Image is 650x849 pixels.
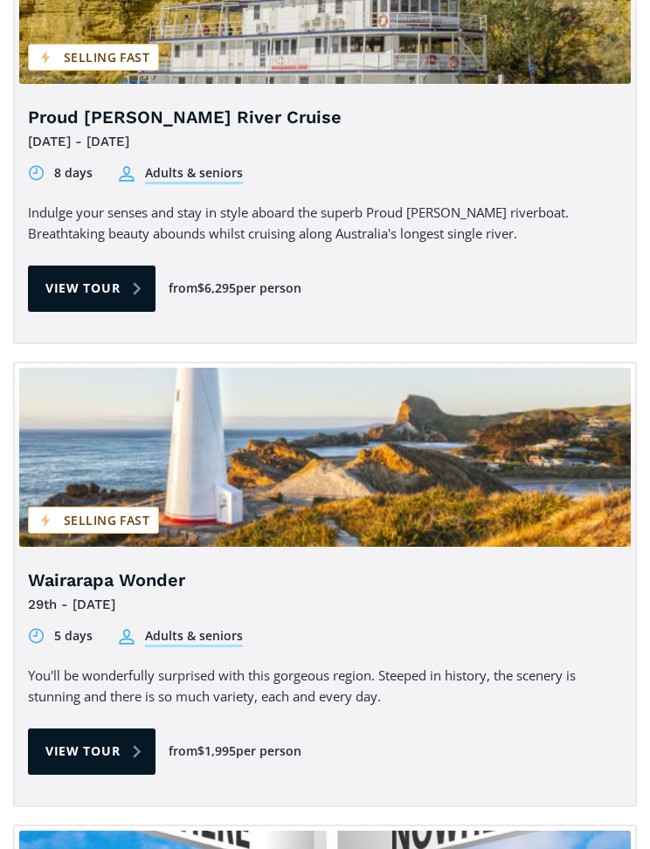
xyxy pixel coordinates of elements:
[197,280,236,298] div: $6,295
[197,743,236,761] div: $1,995
[54,165,61,183] div: 8
[169,743,197,761] div: from
[28,266,156,313] a: View tour
[169,280,197,298] div: from
[28,729,156,776] a: View tour
[145,628,243,648] div: Adults & seniors
[54,628,61,645] div: 5
[65,628,93,645] div: days
[145,165,243,185] div: Adults & seniors
[28,597,622,615] div: 29th - [DATE]
[236,280,301,298] div: per person
[236,743,301,761] div: per person
[65,165,93,183] div: days
[28,107,622,129] h4: Proud [PERSON_NAME] River Cruise
[28,666,622,707] p: You'll be wonderfully surprised with this gorgeous region. Steeped in history, the scenery is stu...
[28,203,622,245] p: Indulge your senses and stay in style aboard the superb Proud [PERSON_NAME] riverboat. Breathtaki...
[28,569,622,592] h4: Wairarapa Wonder
[28,134,622,152] div: [DATE] - [DATE]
